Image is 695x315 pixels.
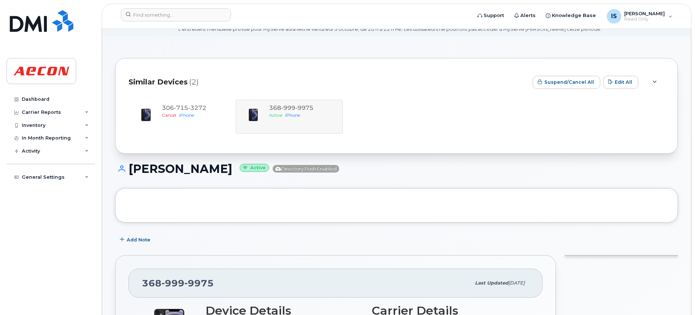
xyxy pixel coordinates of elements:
[624,16,665,22] span: Read Only
[475,280,508,286] span: Last updated
[602,9,678,24] div: Israr Shaikh
[162,104,206,111] span: 306
[624,11,665,16] span: [PERSON_NAME]
[611,12,617,21] span: IS
[142,278,214,289] span: 368
[162,278,184,289] span: 999
[179,112,194,118] span: iPhone
[552,12,596,19] span: Knowledge Base
[603,76,638,89] button: Edit All
[139,108,153,122] img: iPhone_12.jpg
[174,104,188,111] span: 715
[508,280,525,286] span: [DATE]
[484,12,504,19] span: Support
[162,112,176,118] span: Cancel
[509,8,541,23] a: Alerts
[541,8,601,23] a: Knowledge Base
[115,162,678,175] h1: [PERSON_NAME]
[127,236,150,243] span: Add Note
[129,77,188,87] span: Similar Devices
[544,79,594,86] span: Suspend/Cancel All
[121,8,231,21] input: Find something...
[133,104,231,129] a: 3067153272CanceliPhone
[472,8,509,23] a: Support
[184,278,214,289] span: 9975
[115,233,157,246] button: Add Note
[520,12,536,19] span: Alerts
[615,79,632,86] span: Edit All
[189,77,199,87] span: (2)
[533,76,600,89] button: Suspend/Cancel All
[273,165,339,173] span: Directory Push Enabled
[188,104,206,111] span: 3272
[240,164,269,172] small: Active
